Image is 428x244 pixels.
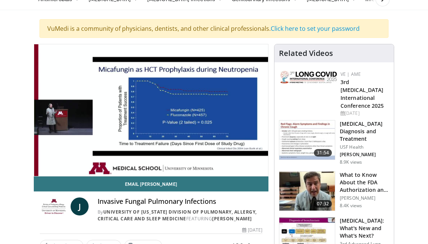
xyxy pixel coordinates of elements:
[340,171,389,194] h3: What to Know About the FDA Authorization and Approval of Updated COV…
[340,144,389,150] p: USF Health
[34,44,268,176] video-js: Video Player
[40,197,68,215] img: University of Minnesota Division of Pulmonary, Allergy, Critical Care and Sleep Medicine
[340,159,362,165] p: 8.9K views
[98,209,257,222] a: University of [US_STATE] Division of Pulmonary, Allergy, Critical Care and Sleep Medicine
[271,24,360,33] a: Click here to set your password
[39,19,389,38] div: VuMedi is a community of physicians, dentists, and other clinical professionals.
[340,120,389,143] h3: [MEDICAL_DATA] Diagnosis and Treatment
[279,171,389,211] a: 07:32 What to Know About the FDA Authorization and Approval of Updated COV… [PERSON_NAME] 8.4K views
[279,49,333,58] h4: Related Videos
[71,197,89,215] a: J
[341,78,384,109] a: 3rd [MEDICAL_DATA] International Conference 2025
[340,217,389,239] h3: [MEDICAL_DATA]: What's New and What's Next?
[212,215,252,222] a: [PERSON_NAME]
[340,195,389,201] p: [PERSON_NAME]
[314,149,332,157] span: 31:54
[34,176,268,191] a: Email [PERSON_NAME]
[279,120,335,160] img: 912d4c0c-18df-4adc-aa60-24f51820003e.150x105_q85_crop-smart_upscale.jpg
[279,172,335,211] img: a1e50555-b2fd-4845-bfdc-3eac51376964.150x105_q85_crop-smart_upscale.jpg
[279,120,389,165] a: 31:54 [MEDICAL_DATA] Diagnosis and Treatment USF Health [PERSON_NAME] 8.9K views
[340,152,389,158] p: [PERSON_NAME]
[314,200,332,208] span: 07:32
[341,71,361,77] a: VE | AME
[98,209,262,222] div: By FEATURING
[341,110,388,117] div: [DATE]
[242,227,262,233] div: [DATE]
[280,71,337,83] img: a2792a71-925c-4fc2-b8ef-8d1b21aec2f7.png.150x105_q85_autocrop_double_scale_upscale_version-0.2.jpg
[340,203,362,209] p: 8.4K views
[98,197,262,206] h4: Invasive Fungal Pulmonary Infections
